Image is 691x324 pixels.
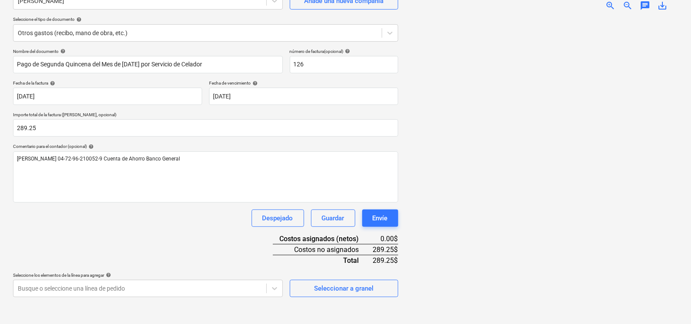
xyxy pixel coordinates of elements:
[13,56,283,73] input: Nombre del documento
[290,56,398,73] input: número de factura
[209,88,398,105] input: Fecha de vencimiento no especificada
[373,255,398,265] div: 289.25$
[209,80,398,86] div: Fecha de vencimiento
[13,112,398,119] p: Importe total de la factura ([PERSON_NAME], opcional)
[290,49,398,54] div: número de factura (opcional)
[373,244,398,255] div: 289.25$
[657,0,668,11] span: save_alt
[13,119,398,137] input: Importe total de la factura (coste neto, opcional)
[13,16,398,22] div: Seleccione el tipo de documento
[87,144,94,149] span: help
[13,272,283,278] div: Seleccione los elementos de la línea para agregar
[648,282,691,324] div: Widget de chat
[273,234,373,244] div: Costos asignados (netos)
[273,255,373,265] div: Total
[362,209,398,227] button: Envíe
[322,213,344,224] div: Guardar
[640,0,650,11] span: chat
[314,283,373,294] div: Seleccionar a granel
[262,213,293,224] div: Despejado
[622,0,633,11] span: zoom_out
[311,209,355,227] button: Guardar
[648,282,691,324] iframe: Chat Widget
[17,156,180,162] span: [PERSON_NAME] 04-72-96-210052-9 Cuenta de Ahorro Banco General
[373,234,398,244] div: 0.00$
[13,49,283,54] div: Nombre del documento
[605,0,616,11] span: zoom_in
[48,81,55,86] span: help
[251,81,258,86] span: help
[344,49,350,54] span: help
[290,280,398,297] button: Seleccionar a granel
[104,272,111,278] span: help
[273,244,373,255] div: Costos no asignados
[13,80,202,86] div: Fecha de la factura
[13,88,202,105] input: Fecha de factura no especificada
[59,49,65,54] span: help
[252,209,304,227] button: Despejado
[13,144,398,149] div: Comentario para el contador (opcional)
[75,17,82,22] span: help
[373,213,388,224] div: Envíe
